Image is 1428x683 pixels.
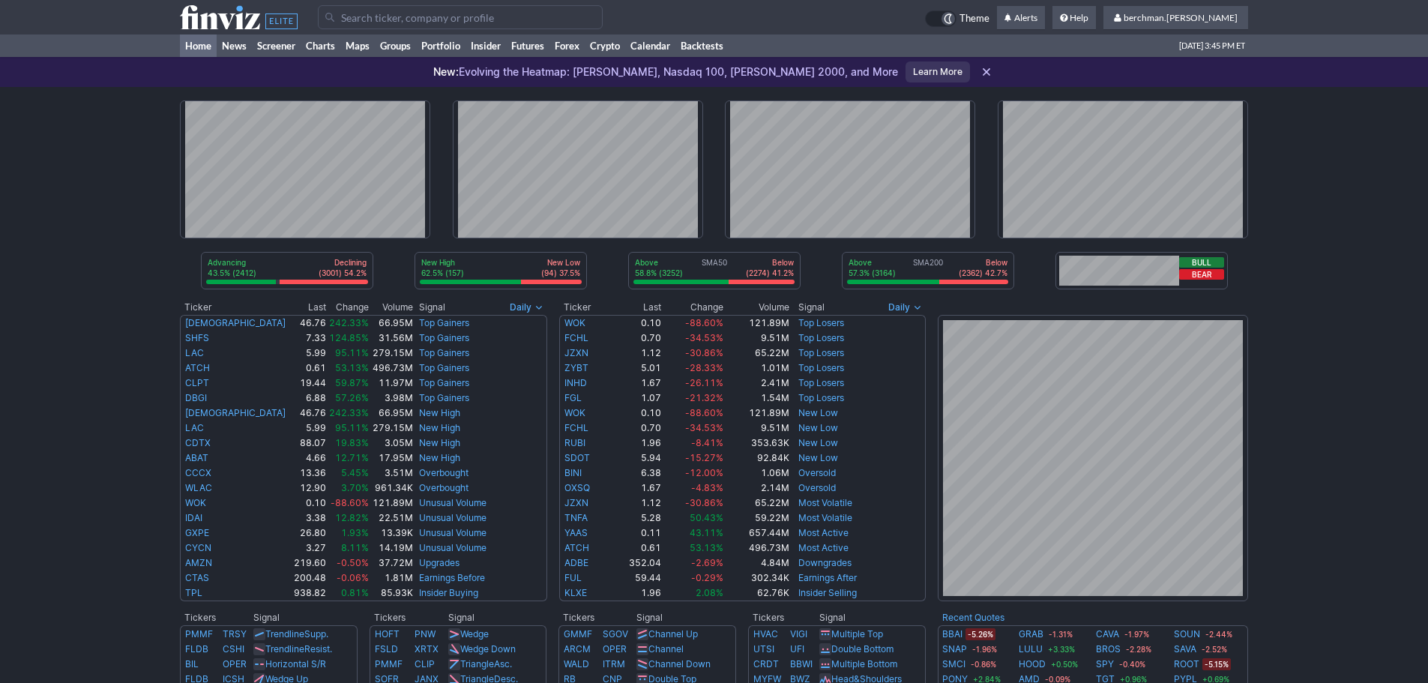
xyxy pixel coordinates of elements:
[609,481,663,496] td: 1.67
[265,643,304,655] span: Trendline
[564,407,585,418] a: WOK
[329,407,369,418] span: 242.33%
[609,300,663,315] th: Last
[185,542,211,553] a: CYCN
[564,628,592,640] a: GMMF
[460,628,489,640] a: Wedge
[185,392,207,403] a: DBGI
[564,332,588,343] a: FCHL
[460,658,512,670] a: TriangleAsc.
[790,643,804,655] a: UFI
[265,628,304,640] span: Trendline
[185,467,211,478] a: CCCX
[185,362,210,373] a: ATCH
[375,34,416,57] a: Groups
[180,300,292,315] th: Ticker
[419,542,486,553] a: Unusual Volume
[185,422,204,433] a: LAC
[798,542,849,553] a: Most Active
[724,451,790,466] td: 92.84K
[541,268,580,278] p: (94) 37.5%
[724,436,790,451] td: 353.63K
[375,658,403,670] a: PMMF
[585,34,625,57] a: Crypto
[685,392,723,403] span: -21.32%
[798,422,838,433] a: New Low
[564,482,590,493] a: OXSQ
[831,628,883,640] a: Multiple Top
[1124,12,1238,23] span: berchman.[PERSON_NAME]
[609,406,663,421] td: 0.10
[847,257,1009,280] div: SMA200
[609,315,663,331] td: 0.10
[648,658,711,670] a: Channel Down
[1096,642,1121,657] a: BROS
[753,658,779,670] a: CRDT
[831,643,894,655] a: Double Bottom
[185,482,212,493] a: WLAC
[564,572,582,583] a: FUL
[1096,657,1114,672] a: SPY
[724,526,790,541] td: 657.44M
[419,482,469,493] a: Overbought
[541,257,580,268] p: New Low
[603,658,625,670] a: ITRM
[724,511,790,526] td: 59.22M
[564,497,588,508] a: JZXN
[301,34,340,57] a: Charts
[460,643,516,655] a: Wedge Down
[685,422,723,433] span: -34.53%
[942,657,965,672] a: SMCI
[375,643,398,655] a: FSLD
[292,466,327,481] td: 13.36
[609,376,663,391] td: 1.67
[609,496,663,511] td: 1.12
[419,347,469,358] a: Top Gainers
[265,628,328,640] a: TrendlineSupp.
[691,482,723,493] span: -4.83%
[335,392,369,403] span: 57.26%
[510,300,531,315] span: Daily
[1174,627,1200,642] a: SOUN
[335,437,369,448] span: 19.83%
[925,10,989,27] a: Theme
[609,421,663,436] td: 0.70
[625,34,675,57] a: Calendar
[685,407,723,418] span: -88.60%
[223,658,247,670] a: OPER
[1019,627,1043,642] a: GRAB
[318,5,603,29] input: Search
[370,406,414,421] td: 66.95M
[185,347,204,358] a: LAC
[564,377,587,388] a: INHD
[564,362,588,373] a: ZYBT
[370,451,414,466] td: 17.95M
[724,466,790,481] td: 1.06M
[549,34,585,57] a: Forex
[559,300,609,315] th: Ticker
[724,541,790,556] td: 496.73M
[433,65,459,78] span: New:
[635,257,683,268] p: Above
[746,257,794,268] p: Below
[564,437,585,448] a: RUBI
[419,301,445,313] span: Signal
[690,542,723,553] span: 53.13%
[419,422,460,433] a: New High
[609,346,663,361] td: 1.12
[223,628,247,640] a: TRSY
[419,512,486,523] a: Unusual Volume
[1174,642,1196,657] a: SAVA
[685,497,723,508] span: -30.86%
[335,512,369,523] span: 12.82%
[185,512,202,523] a: IDAI
[185,497,206,508] a: WOK
[609,511,663,526] td: 5.28
[997,6,1045,30] a: Alerts
[798,347,844,358] a: Top Losers
[648,628,698,640] a: Channel Up
[370,376,414,391] td: 11.97M
[370,466,414,481] td: 3.51M
[609,436,663,451] td: 1.96
[564,658,589,670] a: WALD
